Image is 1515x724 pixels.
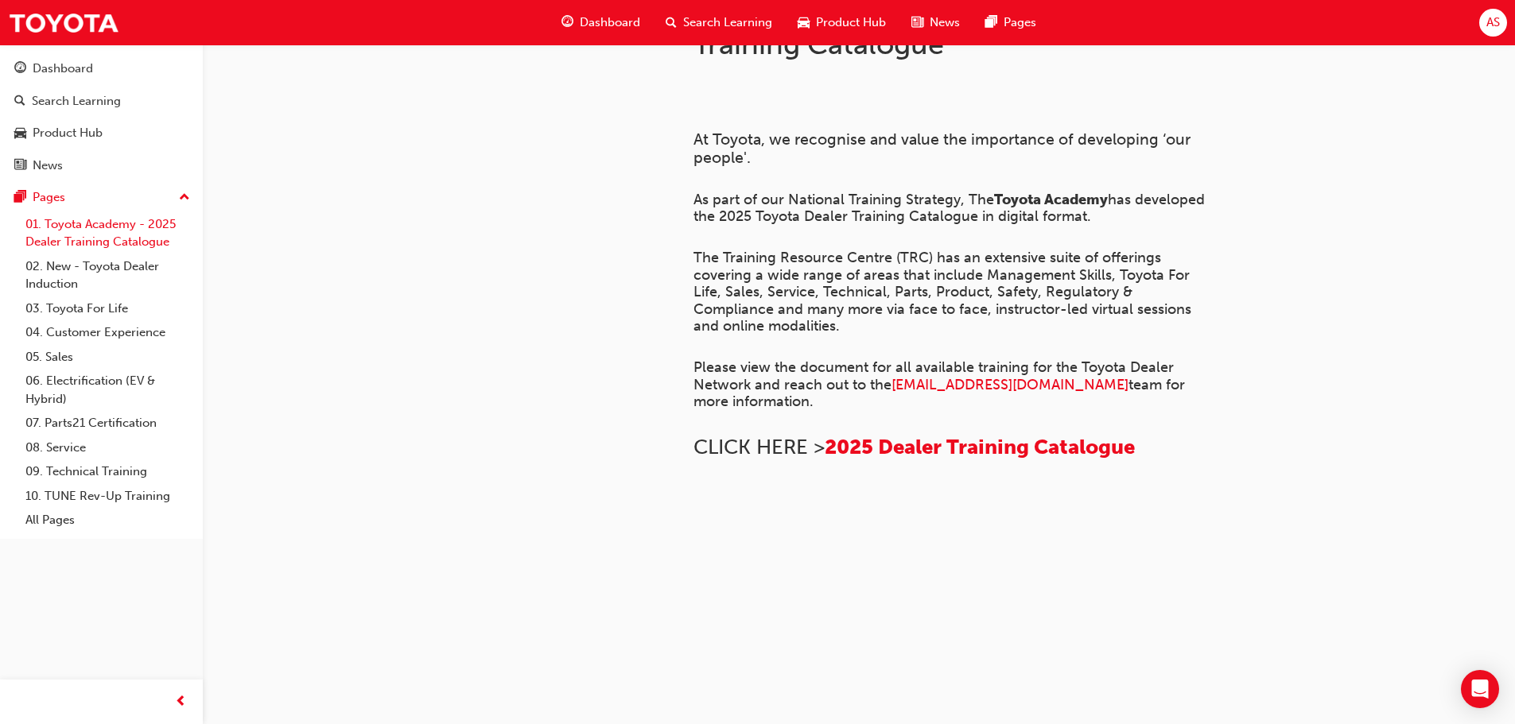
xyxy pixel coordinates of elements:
[798,13,810,33] span: car-icon
[693,358,1178,393] span: Please view the document for all available training for the Toyota Dealer Network and reach out t...
[33,60,93,78] div: Dashboard
[994,191,1108,208] span: Toyota Academy
[693,249,1195,335] span: The Training Resource Centre (TRC) has an extensive suite of offerings covering a wide range of a...
[816,14,886,32] span: Product Hub
[911,13,923,33] span: news-icon
[825,435,1135,459] a: 2025 Dealer Training Catalogue
[19,345,196,370] a: 05. Sales
[985,13,997,33] span: pages-icon
[693,191,1209,226] span: has developed the 2025 Toyota Dealer Training Catalogue in digital format.
[19,436,196,460] a: 08. Service
[19,254,196,296] a: 02. New - Toyota Dealer Induction
[19,484,196,509] a: 10. TUNE Rev-Up Training
[179,188,190,208] span: up-icon
[14,95,25,109] span: search-icon
[899,6,973,39] a: news-iconNews
[19,212,196,254] a: 01. Toyota Academy - 2025 Dealer Training Catalogue
[33,157,63,175] div: News
[14,62,26,76] span: guage-icon
[19,320,196,345] a: 04. Customer Experience
[653,6,785,39] a: search-iconSearch Learning
[19,296,196,321] a: 03. Toyota For Life
[1486,14,1500,32] span: AS
[683,14,772,32] span: Search Learning
[580,14,640,32] span: Dashboard
[14,126,26,141] span: car-icon
[33,124,103,142] div: Product Hub
[8,5,119,41] img: Trak
[6,183,196,212] button: Pages
[1004,14,1036,32] span: Pages
[892,376,1128,393] a: [EMAIL_ADDRESS][DOMAIN_NAME]
[549,6,653,39] a: guage-iconDashboard
[6,151,196,180] a: News
[32,92,121,110] div: Search Learning
[6,118,196,148] a: Product Hub
[19,508,196,532] a: All Pages
[973,6,1049,39] a: pages-iconPages
[14,159,26,173] span: news-icon
[930,14,960,32] span: News
[175,692,187,712] span: prev-icon
[6,87,196,116] a: Search Learning
[33,188,65,207] div: Pages
[19,459,196,484] a: 09. Technical Training
[1461,670,1499,708] div: Open Intercom Messenger
[693,435,825,459] span: CLICK HERE >
[561,13,573,33] span: guage-icon
[19,369,196,411] a: 06. Electrification (EV & Hybrid)
[666,13,677,33] span: search-icon
[693,191,994,208] span: As part of our National Training Strategy, The
[1479,9,1507,37] button: AS
[693,376,1189,411] span: team for more information.
[6,54,196,83] a: Dashboard
[785,6,899,39] a: car-iconProduct Hub
[6,51,196,183] button: DashboardSearch LearningProduct HubNews
[19,411,196,436] a: 07. Parts21 Certification
[693,130,1195,167] span: At Toyota, we recognise and value the importance of developing ‘our people'.
[14,191,26,205] span: pages-icon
